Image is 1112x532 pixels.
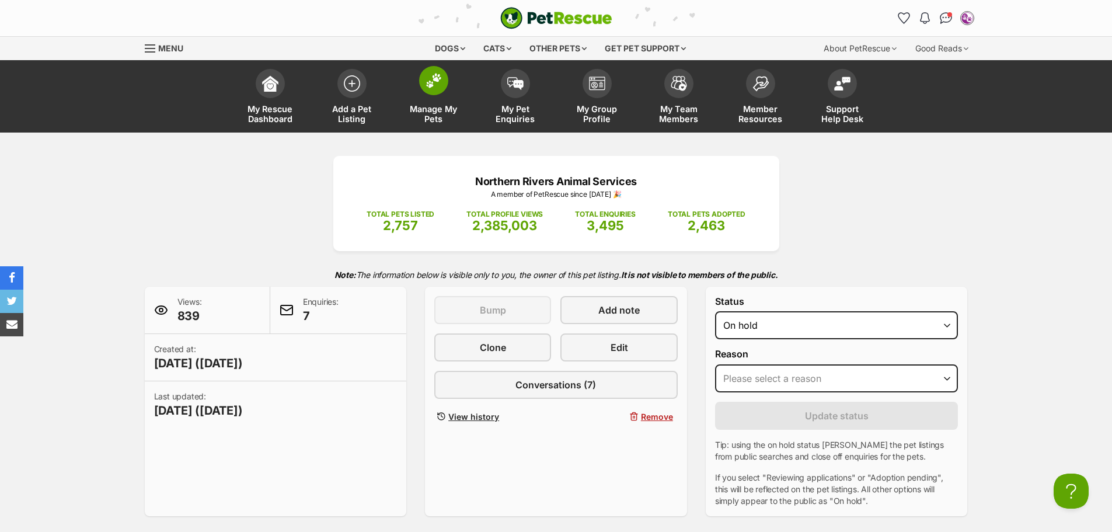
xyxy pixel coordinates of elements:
span: [DATE] ([DATE]) [154,355,243,371]
span: Bump [480,303,506,317]
span: Member Resources [734,104,787,124]
span: My Team Members [653,104,705,124]
img: team-members-icon-5396bd8760b3fe7c0b43da4ab00e1e3bb1a5d9ba89233759b79545d2d3fc5d0d.svg [671,76,687,91]
p: Northern Rivers Animal Services [351,173,762,189]
span: My Pet Enquiries [489,104,542,124]
span: Manage My Pets [407,104,460,124]
span: Add note [598,303,640,317]
p: Tip: using the on hold status [PERSON_NAME] the pet listings from public searches and close off e... [715,439,958,463]
a: Manage My Pets [393,63,475,133]
a: Support Help Desk [801,63,883,133]
p: TOTAL PETS ADOPTED [668,209,745,220]
span: 2,463 [688,218,725,233]
a: Favourites [895,9,914,27]
img: logo-cat-932fe2b9b8326f06289b0f2fb663e598f794de774fb13d1741a6617ecf9a85b4.svg [500,7,612,29]
span: Menu [158,43,183,53]
button: My account [958,9,977,27]
p: If you select "Reviewing applications" or "Adoption pending", this will be reflected on the pet l... [715,472,958,507]
iframe: Help Scout Beacon - Open [1054,474,1089,509]
div: About PetRescue [815,37,905,60]
p: Last updated: [154,391,243,419]
a: Conversations [937,9,956,27]
img: manage-my-pets-icon-02211641906a0b7f246fdf0571729dbe1e7629f14944591b6c1af311fb30b64b.svg [426,73,442,88]
div: Get pet support [597,37,694,60]
p: A member of PetRescue since [DATE] 🎉 [351,189,762,200]
img: help-desk-icon-fdf02630f3aa405de69fd3d07c3f3aa587a6932b1a1747fa1d2bba05be0121f9.svg [834,77,850,91]
a: Member Resources [720,63,801,133]
ul: Account quick links [895,9,977,27]
div: Good Reads [907,37,977,60]
img: notifications-46538b983faf8c2785f20acdc204bb7945ddae34d4c08c2a6579f10ce5e182be.svg [920,12,929,24]
span: 2,757 [383,218,418,233]
div: Other pets [521,37,595,60]
span: Update status [805,409,869,423]
p: TOTAL PROFILE VIEWS [466,209,543,220]
span: Remove [641,411,673,423]
span: Clone [480,340,506,354]
a: Add note [560,296,677,324]
a: PetRescue [500,7,612,29]
span: Support Help Desk [816,104,869,124]
img: chat-41dd97257d64d25036548639549fe6c8038ab92f7586957e7f3b1b290dea8141.svg [940,12,952,24]
a: My Pet Enquiries [475,63,556,133]
span: My Group Profile [571,104,623,124]
a: Conversations (7) [434,371,678,399]
span: [DATE] ([DATE]) [154,402,243,419]
label: Reason [715,349,958,359]
span: My Rescue Dashboard [244,104,297,124]
img: add-pet-listing-icon-0afa8454b4691262ce3f59096e99ab1cd57d4a30225e0717b998d2c9b9846f56.svg [344,75,360,92]
a: My Team Members [638,63,720,133]
button: Bump [434,296,551,324]
button: Remove [560,408,677,425]
p: The information below is visible only to you, the owner of this pet listing. [145,263,968,287]
label: Status [715,296,958,307]
button: Update status [715,402,958,430]
p: Enquiries: [303,296,339,324]
span: 839 [177,308,202,324]
img: dashboard-icon-eb2f2d2d3e046f16d808141f083e7271f6b2e854fb5c12c21221c1fb7104beca.svg [262,75,278,92]
span: Add a Pet Listing [326,104,378,124]
button: Notifications [916,9,935,27]
span: 3,495 [587,218,624,233]
a: My Group Profile [556,63,638,133]
p: Views: [177,296,202,324]
strong: Note: [334,270,356,280]
span: View history [448,411,499,423]
p: TOTAL ENQUIRIES [575,209,635,220]
span: 7 [303,308,339,324]
strong: It is not visible to members of the public. [621,270,778,280]
div: Dogs [427,37,473,60]
img: member-resources-icon-8e73f808a243e03378d46382f2149f9095a855e16c252ad45f914b54edf8863c.svg [752,76,769,92]
a: My Rescue Dashboard [229,63,311,133]
span: 2,385,003 [472,218,537,233]
a: Menu [145,37,191,58]
a: Edit [560,333,677,361]
img: group-profile-icon-3fa3cf56718a62981997c0bc7e787c4b2cf8bcc04b72c1350f741eb67cf2f40e.svg [589,77,605,91]
div: Cats [475,37,520,60]
span: Conversations (7) [515,378,596,392]
span: Edit [611,340,628,354]
p: Created at: [154,343,243,371]
p: TOTAL PETS LISTED [367,209,434,220]
a: Add a Pet Listing [311,63,393,133]
img: Northern Rivers Animal Services Inc profile pic [961,12,973,24]
a: Clone [434,333,551,361]
a: View history [434,408,551,425]
img: pet-enquiries-icon-7e3ad2cf08bfb03b45e93fb7055b45f3efa6380592205ae92323e6603595dc1f.svg [507,77,524,90]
